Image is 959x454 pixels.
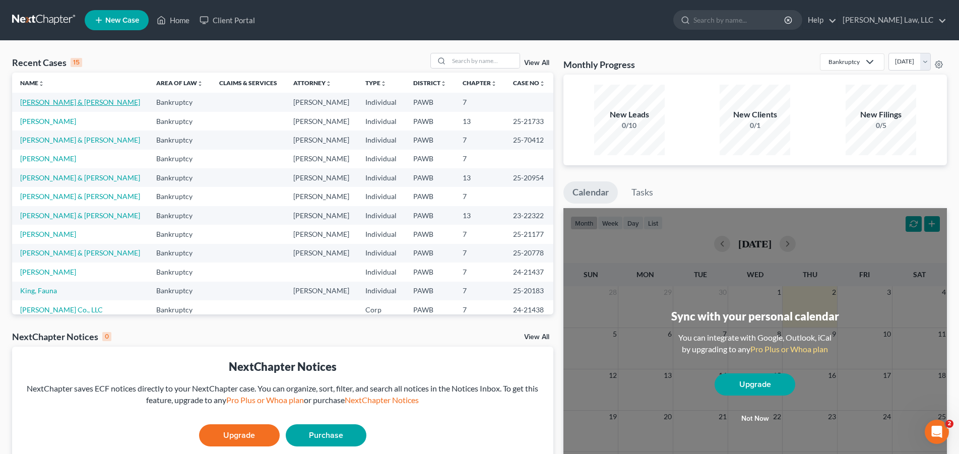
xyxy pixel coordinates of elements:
[357,150,405,168] td: Individual
[505,300,553,319] td: 24-21438
[455,131,505,149] td: 7
[357,225,405,243] td: Individual
[405,225,455,243] td: PAWB
[285,112,357,131] td: [PERSON_NAME]
[20,230,76,238] a: [PERSON_NAME]
[505,131,553,149] td: 25-70412
[803,11,837,29] a: Help
[156,79,203,87] a: Area of Lawunfold_more
[455,244,505,263] td: 7
[357,263,405,281] td: Individual
[345,395,419,405] a: NextChapter Notices
[20,192,140,201] a: [PERSON_NAME] & [PERSON_NAME]
[20,383,545,406] div: NextChapter saves ECF notices directly to your NextChapter case. You can organize, sort, filter, ...
[20,173,140,182] a: [PERSON_NAME] & [PERSON_NAME]
[148,282,211,300] td: Bankruptcy
[455,150,505,168] td: 7
[12,56,82,69] div: Recent Cases
[326,81,332,87] i: unfold_more
[380,81,387,87] i: unfold_more
[357,93,405,111] td: Individual
[405,206,455,225] td: PAWB
[750,344,828,354] a: Pro Plus or Whoa plan
[285,93,357,111] td: [PERSON_NAME]
[405,244,455,263] td: PAWB
[148,168,211,187] td: Bankruptcy
[455,282,505,300] td: 7
[285,150,357,168] td: [PERSON_NAME]
[148,150,211,168] td: Bankruptcy
[357,244,405,263] td: Individual
[357,112,405,131] td: Individual
[455,168,505,187] td: 13
[195,11,260,29] a: Client Portal
[405,168,455,187] td: PAWB
[945,420,953,428] span: 2
[357,300,405,319] td: Corp
[715,373,795,396] a: Upgrade
[539,81,545,87] i: unfold_more
[286,424,366,446] a: Purchase
[455,206,505,225] td: 13
[285,206,357,225] td: [PERSON_NAME]
[20,248,140,257] a: [PERSON_NAME] & [PERSON_NAME]
[563,181,618,204] a: Calendar
[285,187,357,206] td: [PERSON_NAME]
[505,263,553,281] td: 24-21437
[455,263,505,281] td: 7
[455,93,505,111] td: 7
[491,81,497,87] i: unfold_more
[720,120,790,131] div: 0/1
[199,424,280,446] a: Upgrade
[197,81,203,87] i: unfold_more
[293,79,332,87] a: Attorneyunfold_more
[505,244,553,263] td: 25-20778
[105,17,139,24] span: New Case
[357,187,405,206] td: Individual
[20,286,57,295] a: King, Fauna
[828,57,860,66] div: Bankruptcy
[463,79,497,87] a: Chapterunfold_more
[405,187,455,206] td: PAWB
[148,112,211,131] td: Bankruptcy
[405,93,455,111] td: PAWB
[20,305,103,314] a: [PERSON_NAME] Co., LLC
[20,359,545,374] div: NextChapter Notices
[505,282,553,300] td: 25-20183
[102,332,111,341] div: 0
[505,225,553,243] td: 25-21177
[505,168,553,187] td: 25-20954
[148,263,211,281] td: Bankruptcy
[405,300,455,319] td: PAWB
[524,59,549,67] a: View All
[405,150,455,168] td: PAWB
[405,112,455,131] td: PAWB
[622,181,662,204] a: Tasks
[846,120,916,131] div: 0/5
[440,81,446,87] i: unfold_more
[846,109,916,120] div: New Filings
[226,395,304,405] a: Pro Plus or Whoa plan
[38,81,44,87] i: unfold_more
[449,53,520,68] input: Search by name...
[357,131,405,149] td: Individual
[357,282,405,300] td: Individual
[693,11,786,29] input: Search by name...
[20,136,140,144] a: [PERSON_NAME] & [PERSON_NAME]
[285,225,357,243] td: [PERSON_NAME]
[12,331,111,343] div: NextChapter Notices
[148,131,211,149] td: Bankruptcy
[152,11,195,29] a: Home
[148,225,211,243] td: Bankruptcy
[71,58,82,67] div: 15
[594,109,665,120] div: New Leads
[365,79,387,87] a: Typeunfold_more
[505,206,553,225] td: 23-22322
[405,131,455,149] td: PAWB
[357,168,405,187] td: Individual
[148,187,211,206] td: Bankruptcy
[285,131,357,149] td: [PERSON_NAME]
[148,244,211,263] td: Bankruptcy
[20,79,44,87] a: Nameunfold_more
[20,117,76,125] a: [PERSON_NAME]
